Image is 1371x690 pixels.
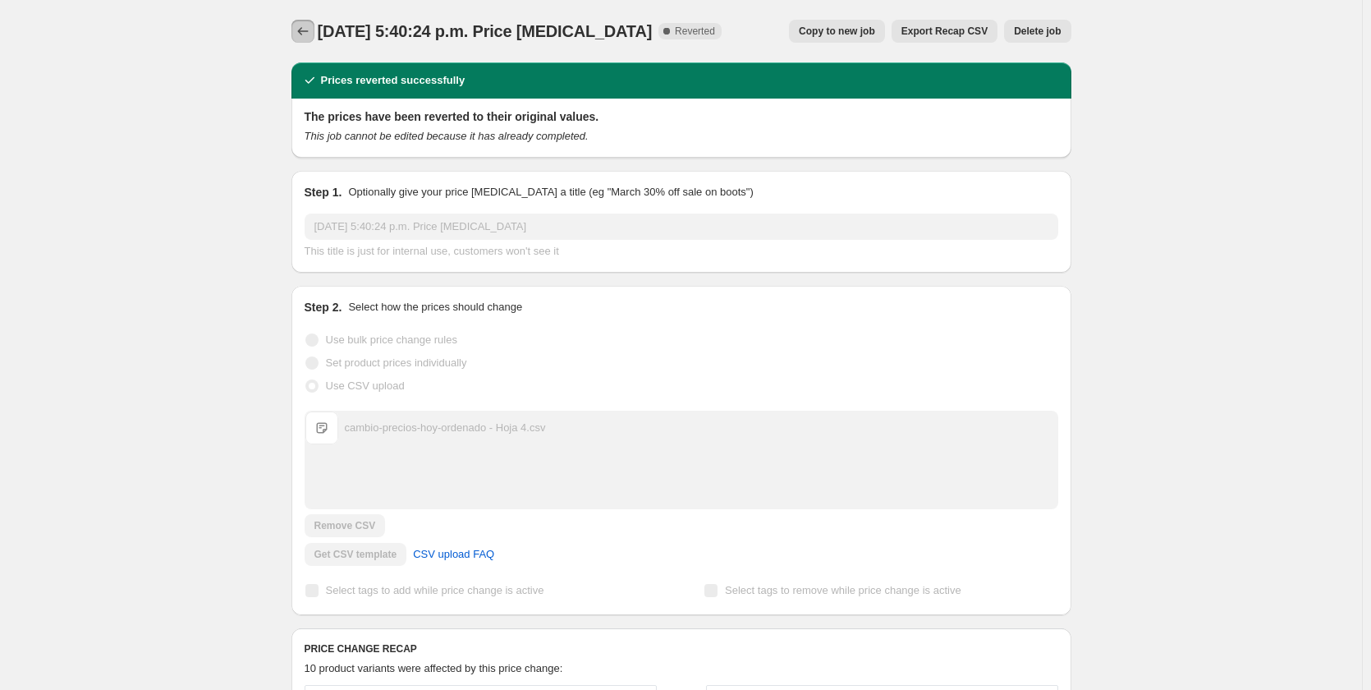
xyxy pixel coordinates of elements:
[799,25,875,38] span: Copy to new job
[1004,20,1071,43] button: Delete job
[1014,25,1061,38] span: Delete job
[305,245,559,257] span: This title is just for internal use, customers won't see it
[291,20,314,43] button: Price change jobs
[305,662,563,674] span: 10 product variants were affected by this price change:
[892,20,997,43] button: Export Recap CSV
[326,356,467,369] span: Set product prices individually
[318,22,653,40] span: [DATE] 5:40:24 p.m. Price [MEDICAL_DATA]
[326,379,405,392] span: Use CSV upload
[305,108,1058,125] h2: The prices have been reverted to their original values.
[403,541,504,568] a: CSV upload FAQ
[901,25,988,38] span: Export Recap CSV
[305,642,1058,655] h6: PRICE CHANGE RECAP
[326,584,544,596] span: Select tags to add while price change is active
[789,20,885,43] button: Copy to new job
[348,184,753,200] p: Optionally give your price [MEDICAL_DATA] a title (eg "March 30% off sale on boots")
[305,214,1058,240] input: 30% off holiday sale
[305,299,342,315] h2: Step 2.
[305,184,342,200] h2: Step 1.
[326,333,457,346] span: Use bulk price change rules
[305,130,589,142] i: This job cannot be edited because it has already completed.
[345,420,546,436] div: cambio-precios-hoy-ordenado - Hoja 4.csv
[413,546,494,563] span: CSV upload FAQ
[675,25,715,38] span: Reverted
[321,72,465,89] h2: Prices reverted successfully
[725,584,961,596] span: Select tags to remove while price change is active
[348,299,522,315] p: Select how the prices should change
